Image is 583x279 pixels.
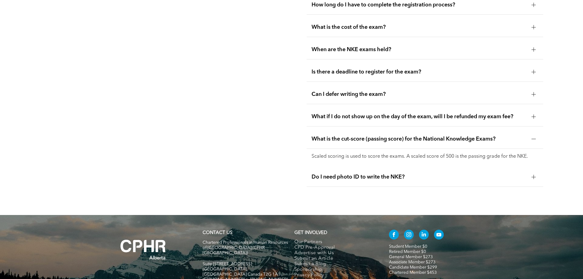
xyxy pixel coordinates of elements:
[294,256,376,262] a: Submit an Article
[434,230,444,241] a: youtube
[312,46,527,53] span: When are the NKE exams held?
[294,251,376,256] a: Advertise with Us
[312,24,527,31] span: What is the cost of the exam?
[312,136,527,142] span: What is the cut-score (passing score) for the National Knowledge Exams?
[108,227,178,272] img: A white background with a few lines on it
[404,230,414,241] a: instagram
[312,2,527,8] span: How long do I have to complete the registration process?
[294,245,376,251] a: CPD Pre-Approval
[389,230,399,241] a: facebook
[389,270,437,275] a: Chartered Member $453
[203,231,232,235] a: CONTACT US
[294,273,376,278] a: Privacy Policy
[203,267,280,277] span: [GEOGRAPHIC_DATA], [GEOGRAPHIC_DATA] Canada T2G 1A1
[203,262,252,266] span: Suite [STREET_ADDRESS]
[389,250,426,254] a: Retired Member $0
[294,231,327,235] span: GET INVOLVED
[312,154,538,160] p: Scaled scoring is used to score the exams. A scaled score of 500 is the passing grade for the NKE.
[389,265,437,270] a: Candidate Member $299
[419,230,429,241] a: linkedin
[312,69,527,75] span: Is there a deadline to register for the exam?
[312,91,527,98] span: Can I defer writing the exam?
[389,255,433,259] a: General Member $273
[389,260,435,264] a: Associate Member $273
[294,267,376,273] a: Sponsorship
[203,240,288,255] span: Chartered Professionals in Human Resources of [GEOGRAPHIC_DATA] (CPHR [GEOGRAPHIC_DATA])
[312,174,527,180] span: Do I need photo ID to write the NKE?
[294,239,376,245] a: Our Partners
[389,244,427,249] a: Student Member $0
[312,113,527,120] span: What if I do not show up on the day of the exam, will I be refunded my exam fee?
[294,262,376,267] a: Submit a Blog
